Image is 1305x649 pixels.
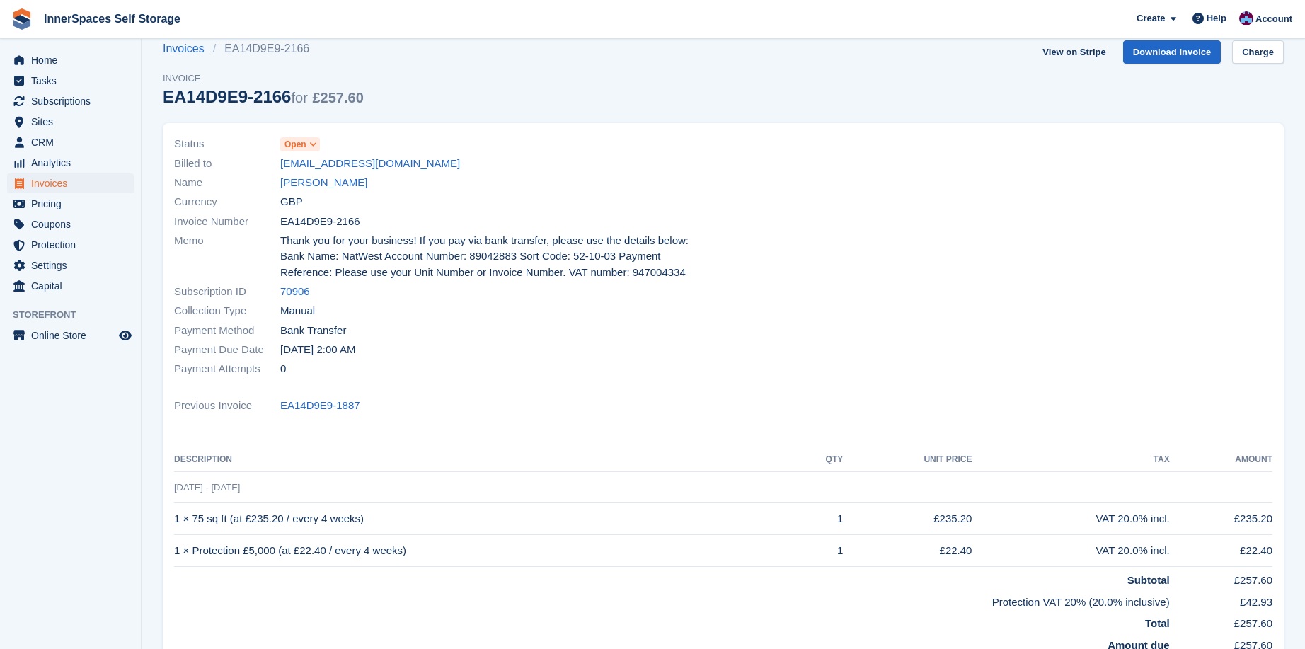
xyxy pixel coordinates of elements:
[843,503,972,535] td: £235.20
[174,449,796,471] th: Description
[31,276,116,296] span: Capital
[280,342,355,358] time: 2025-09-02 01:00:00 UTC
[7,194,134,214] a: menu
[280,323,346,339] span: Bank Transfer
[163,40,213,57] a: Invoices
[1232,40,1284,64] a: Charge
[972,511,1169,527] div: VAT 20.0% incl.
[174,136,280,152] span: Status
[7,255,134,275] a: menu
[163,71,364,86] span: Invoice
[174,303,280,319] span: Collection Type
[174,361,280,377] span: Payment Attempts
[163,40,364,57] nav: breadcrumbs
[284,138,306,151] span: Open
[280,398,360,414] a: EA14D9E9-1887
[174,194,280,210] span: Currency
[1127,574,1170,586] strong: Subtotal
[1123,40,1221,64] a: Download Invoice
[11,8,33,30] img: stora-icon-8386f47178a22dfd0bd8f6a31ec36ba5ce8667c1dd55bd0f319d3a0aa187defe.svg
[174,535,796,567] td: 1 × Protection £5,000 (at £22.40 / every 4 weeks)
[280,303,315,319] span: Manual
[7,214,134,234] a: menu
[280,284,310,300] a: 70906
[174,156,280,172] span: Billed to
[843,449,972,471] th: Unit Price
[312,90,363,105] span: £257.60
[174,233,280,281] span: Memo
[7,276,134,296] a: menu
[31,132,116,152] span: CRM
[796,449,843,471] th: QTY
[31,173,116,193] span: Invoices
[174,214,280,230] span: Invoice Number
[1170,567,1272,589] td: £257.60
[31,194,116,214] span: Pricing
[1170,449,1272,471] th: Amount
[174,175,280,191] span: Name
[7,112,134,132] a: menu
[31,91,116,111] span: Subscriptions
[796,535,843,567] td: 1
[174,323,280,339] span: Payment Method
[31,50,116,70] span: Home
[7,132,134,152] a: menu
[291,90,307,105] span: for
[1170,589,1272,611] td: £42.93
[174,482,240,493] span: [DATE] - [DATE]
[31,255,116,275] span: Settings
[1137,11,1165,25] span: Create
[174,342,280,358] span: Payment Due Date
[7,326,134,345] a: menu
[163,87,364,106] div: EA14D9E9-2166
[280,156,460,172] a: [EMAIL_ADDRESS][DOMAIN_NAME]
[1239,11,1253,25] img: Paul Allo
[280,194,303,210] span: GBP
[31,112,116,132] span: Sites
[972,543,1169,559] div: VAT 20.0% incl.
[174,503,796,535] td: 1 × 75 sq ft (at £235.20 / every 4 weeks)
[1207,11,1226,25] span: Help
[174,284,280,300] span: Subscription ID
[31,71,116,91] span: Tasks
[1255,12,1292,26] span: Account
[31,235,116,255] span: Protection
[7,50,134,70] a: menu
[280,175,367,191] a: [PERSON_NAME]
[1170,610,1272,632] td: £257.60
[972,449,1169,471] th: Tax
[7,71,134,91] a: menu
[7,91,134,111] a: menu
[174,589,1170,611] td: Protection VAT 20% (20.0% inclusive)
[1170,535,1272,567] td: £22.40
[7,153,134,173] a: menu
[280,361,286,377] span: 0
[280,136,320,152] a: Open
[174,398,280,414] span: Previous Invoice
[31,153,116,173] span: Analytics
[843,535,972,567] td: £22.40
[796,503,843,535] td: 1
[31,326,116,345] span: Online Store
[13,308,141,322] span: Storefront
[7,173,134,193] a: menu
[280,214,360,230] span: EA14D9E9-2166
[31,214,116,234] span: Coupons
[117,327,134,344] a: Preview store
[7,235,134,255] a: menu
[1145,617,1170,629] strong: Total
[1170,503,1272,535] td: £235.20
[38,7,186,30] a: InnerSpaces Self Storage
[1037,40,1111,64] a: View on Stripe
[280,233,715,281] span: Thank you for your business! If you pay via bank transfer, please use the details below: Bank Nam...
